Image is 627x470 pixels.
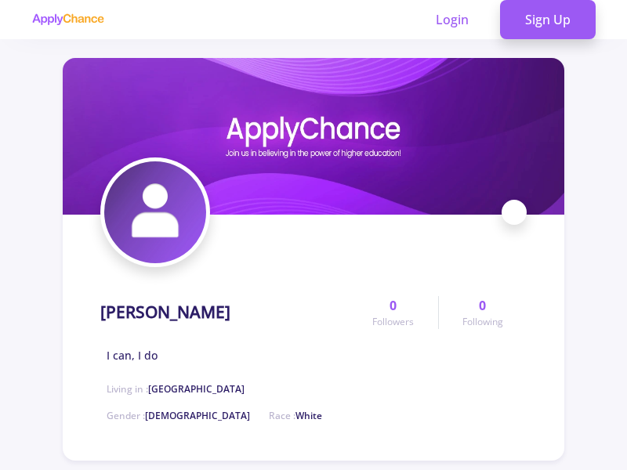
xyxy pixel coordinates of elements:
span: Living in : [107,382,245,396]
span: [DEMOGRAPHIC_DATA] [145,409,250,422]
a: 0Following [438,296,527,329]
span: Following [462,315,503,329]
img: applychance logo text only [31,13,104,26]
span: 0 [390,296,397,315]
h1: [PERSON_NAME] [100,302,230,322]
span: Race : [269,409,322,422]
a: 0Followers [349,296,437,329]
img: hasan papishradavatar [104,161,206,263]
img: hasan papishradcover image [63,58,564,215]
span: Gender : [107,409,250,422]
span: [GEOGRAPHIC_DATA] [148,382,245,396]
span: I can, I do [107,347,158,363]
span: Followers [372,315,414,329]
span: 0 [479,296,486,315]
span: White [295,409,322,422]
